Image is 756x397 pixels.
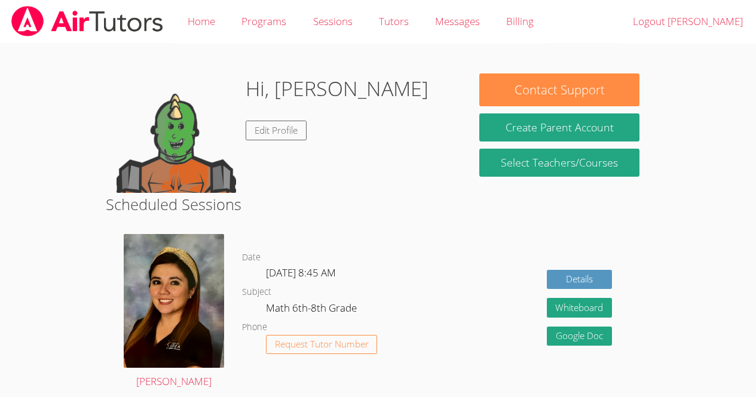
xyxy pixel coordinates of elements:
[106,193,650,216] h2: Scheduled Sessions
[266,335,378,355] button: Request Tutor Number
[242,250,261,265] dt: Date
[242,285,271,300] dt: Subject
[266,300,359,320] dd: Math 6th-8th Grade
[124,234,224,390] a: [PERSON_NAME]
[547,327,613,346] a: Google Doc
[242,320,267,335] dt: Phone
[124,234,224,368] img: avatar.png
[117,73,236,193] img: default.png
[547,270,613,290] a: Details
[275,340,369,349] span: Request Tutor Number
[246,73,428,104] h1: Hi, [PERSON_NAME]
[479,149,639,177] a: Select Teachers/Courses
[479,73,639,106] button: Contact Support
[246,121,307,140] a: Edit Profile
[479,113,639,141] button: Create Parent Account
[547,298,613,318] button: Whiteboard
[266,266,336,279] span: [DATE] 8:45 AM
[435,14,480,28] span: Messages
[10,6,164,36] img: airtutors_banner-c4298cdbf04f3fff15de1276eac7730deb9818008684d7c2e4769d2f7ddbe033.png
